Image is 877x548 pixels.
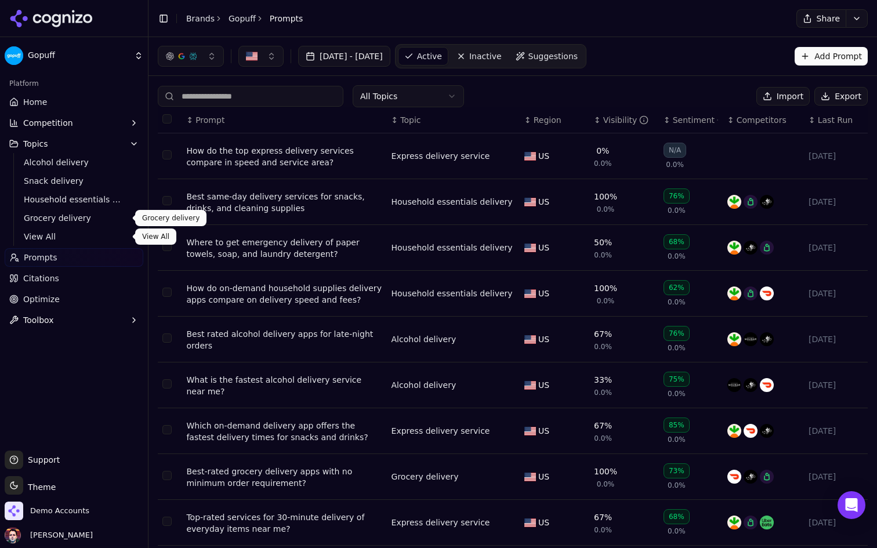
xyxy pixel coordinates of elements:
img: postmates [744,241,758,255]
div: ↕Prompt [186,114,382,126]
th: Competitors [723,107,804,133]
a: Best same-day delivery services for snacks, drinks, and cleaning supplies [186,191,382,214]
img: uber eats [760,516,774,529]
div: [DATE] [809,150,863,162]
span: Optimize [23,293,60,305]
span: 0.0% [597,296,615,306]
span: 0.0% [594,434,612,443]
th: sentiment [659,107,723,133]
a: Which on-demand delivery app offers the fastest delivery times for snacks and drinks? [186,420,382,443]
img: postmates [744,470,758,484]
img: minibar delivery [727,378,741,392]
span: [PERSON_NAME] [26,530,93,540]
div: 85% [664,418,690,433]
button: Open user button [5,527,93,543]
div: 68% [664,234,690,249]
div: ↕Visibility [594,114,654,126]
span: US [538,196,549,208]
img: doordash [760,378,774,392]
span: Inactive [469,50,502,62]
a: Best-rated grocery delivery apps with no minimum order requirement? [186,466,382,489]
a: How do the top express delivery services compare in speed and service area? [186,145,382,168]
span: Topics [23,138,48,150]
div: 76% [664,326,690,341]
button: Select row 3 [162,242,172,251]
div: [DATE] [809,425,863,437]
img: instacart [727,424,741,438]
a: Prompts [5,248,143,267]
span: Active [417,50,442,62]
button: Topics [5,135,143,153]
img: postmates [760,195,774,209]
span: Toolbox [23,314,54,326]
div: 33% [594,374,612,386]
span: 0.0% [668,297,686,307]
img: instacart [727,241,741,255]
div: 50% [594,237,612,248]
span: Gopuff [28,50,129,61]
img: shipt [760,470,774,484]
span: View All [24,231,125,242]
span: 0.0% [666,160,684,169]
th: Prompt [182,107,386,133]
div: 75% [664,372,690,387]
button: Import [756,87,810,106]
span: 0.0% [597,205,615,214]
a: What is the fastest alcohol delivery service near me? [186,374,382,397]
button: [DATE] - [DATE] [298,46,390,67]
span: Support [23,454,60,466]
span: 0.0% [668,389,686,398]
a: Alcohol delivery [392,379,456,391]
div: Household essentials delivery [392,196,513,208]
a: Suggestions [510,47,584,66]
button: Select row 2 [162,196,172,205]
img: US flag [524,518,536,527]
span: US [538,425,549,437]
img: US flag [524,198,536,206]
span: Suggestions [528,50,578,62]
button: Select row 7 [162,425,172,434]
div: [DATE] [809,471,863,482]
div: Grocery delivery [392,471,459,482]
div: 76% [664,188,690,204]
div: 67% [594,511,612,523]
button: Select row 4 [162,288,172,297]
span: 0.0% [668,527,686,536]
span: Snack delivery [24,175,125,187]
th: Last Run [804,107,868,133]
a: Brands [186,14,215,23]
button: Select row 8 [162,471,172,480]
div: ↕Region [524,114,585,126]
div: Visibility [603,114,649,126]
div: 100% [594,191,617,202]
div: ↕Sentiment [664,114,718,126]
span: Prompts [24,252,57,263]
span: 0.0% [668,481,686,490]
div: 100% [594,282,617,294]
div: How do on-demand household supplies delivery apps compare on delivery speed and fees? [186,282,382,306]
span: US [538,288,549,299]
div: Household essentials delivery [392,242,513,253]
a: Express delivery service [392,517,490,528]
span: Home [23,96,47,108]
img: US [246,50,258,62]
a: View All [19,228,129,245]
img: US flag [524,381,536,390]
a: Express delivery service [392,150,490,162]
a: Where to get emergency delivery of paper towels, soap, and laundry detergent? [186,237,382,260]
span: Grocery delivery [24,212,125,224]
img: instacart [727,332,741,346]
span: Competition [23,117,73,129]
div: ↕Last Run [809,114,863,126]
a: Express delivery service [392,425,490,437]
a: Top-rated services for 30-minute delivery of everyday items near me? [186,511,382,535]
div: 68% [664,509,690,524]
a: Citations [5,269,143,288]
img: doordash [744,424,758,438]
img: US flag [524,335,536,344]
a: Household essentials delivery [19,191,129,208]
span: 0.0% [594,525,612,535]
